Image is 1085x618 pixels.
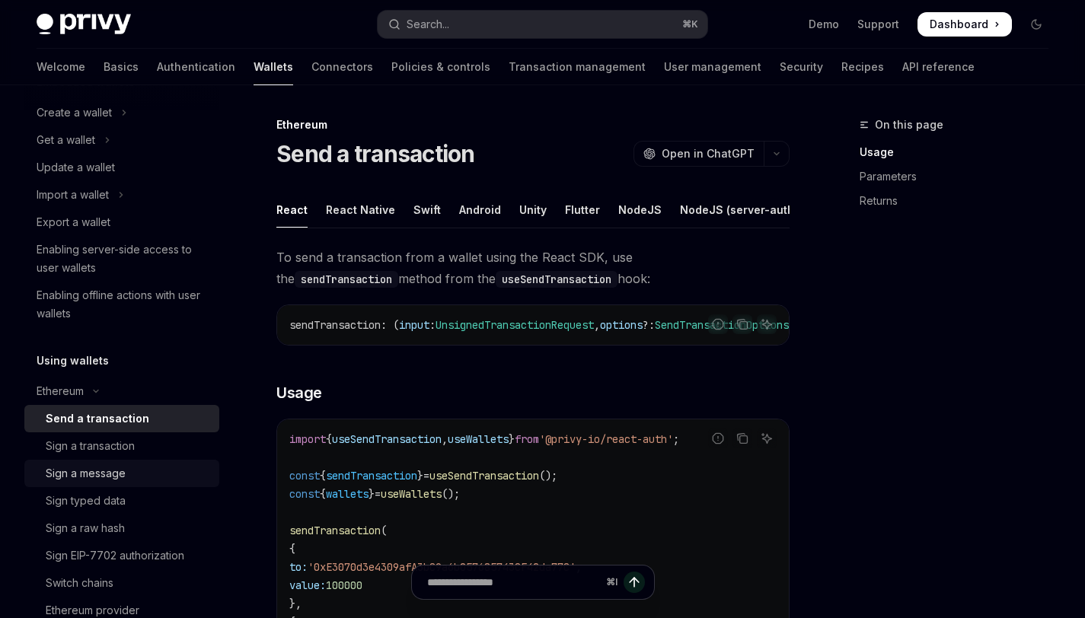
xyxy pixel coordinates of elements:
span: { [320,487,326,501]
span: ; [673,432,679,446]
span: Usage [276,382,322,403]
span: ( [381,524,387,537]
a: Send a transaction [24,405,219,432]
span: = [423,469,429,483]
span: const [289,487,320,501]
div: Import a wallet [37,186,109,204]
button: Toggle Ethereum section [24,377,219,405]
div: Sign a message [46,464,126,483]
a: Welcome [37,49,85,85]
a: Export a wallet [24,209,219,236]
a: Usage [860,140,1061,164]
span: UnsignedTransactionRequest [436,318,594,332]
div: Swift [413,192,441,228]
img: dark logo [37,14,131,35]
a: User management [664,49,761,85]
a: Transaction management [509,49,646,85]
span: to: [289,560,308,574]
a: Enabling server-side access to user wallets [24,236,219,282]
a: Security [780,49,823,85]
span: , [576,560,582,574]
span: useSendTransaction [332,432,442,446]
code: useSendTransaction [496,271,617,288]
span: (); [442,487,460,501]
div: Ethereum [276,117,790,132]
button: Toggle Get a wallet section [24,126,219,154]
span: } [417,469,423,483]
span: '@privy-io/react-auth' [539,432,673,446]
span: , [442,432,448,446]
a: Dashboard [917,12,1012,37]
button: Toggle Create a wallet section [24,99,219,126]
a: Update a wallet [24,154,219,181]
span: : ( [381,318,399,332]
div: NodeJS [618,192,662,228]
span: useWallets [448,432,509,446]
span: '0xE3070d3e4309afA3bC9a6b057685743CF42da77C' [308,560,576,574]
code: sendTransaction [295,271,398,288]
div: Sign a raw hash [46,519,125,537]
span: SendTransactionOptions [655,318,789,332]
a: Parameters [860,164,1061,189]
span: input [399,318,429,332]
a: Basics [104,49,139,85]
a: Switch chains [24,569,219,597]
div: Flutter [565,192,600,228]
span: Open in ChatGPT [662,146,755,161]
a: Authentication [157,49,235,85]
a: Sign typed data [24,487,219,514]
button: Toggle Import a wallet section [24,181,219,209]
span: wallets [326,487,369,501]
span: On this page [875,116,943,134]
a: Sign a message [24,460,219,487]
div: Enabling offline actions with user wallets [37,286,210,323]
div: React [276,192,308,228]
span: sendTransaction [289,524,381,537]
span: = [375,487,381,501]
a: Policies & controls [391,49,490,85]
div: Export a wallet [37,213,110,231]
span: } [509,432,515,446]
a: Recipes [841,49,884,85]
div: Get a wallet [37,131,95,149]
button: Ask AI [757,428,777,448]
a: Enabling offline actions with user wallets [24,282,219,327]
span: { [320,469,326,483]
a: Support [857,17,899,32]
button: Open in ChatGPT [633,141,764,167]
a: Connectors [311,49,373,85]
span: useWallets [381,487,442,501]
div: Create a wallet [37,104,112,122]
div: Sign typed data [46,492,126,510]
span: ⌘ K [682,18,698,30]
h1: Send a transaction [276,140,475,167]
input: Ask a question... [427,565,600,599]
a: API reference [902,49,975,85]
a: Wallets [254,49,293,85]
button: Send message [624,572,645,593]
div: Search... [407,15,449,33]
div: Update a wallet [37,158,115,177]
div: Sign EIP-7702 authorization [46,546,184,565]
div: Unity [519,192,547,228]
button: Ask AI [757,314,777,334]
span: import [289,432,326,446]
span: { [326,432,332,446]
span: useSendTransaction [429,469,539,483]
span: To send a transaction from a wallet using the React SDK, use the method from the hook: [276,247,790,289]
span: const [289,469,320,483]
div: Ethereum [37,382,84,400]
div: NodeJS (server-auth) [680,192,798,228]
button: Report incorrect code [708,428,728,448]
span: (); [539,469,557,483]
a: Sign a raw hash [24,514,219,542]
button: Copy the contents from the code block [732,314,752,334]
button: Toggle dark mode [1024,12,1048,37]
a: Sign EIP-7702 authorization [24,542,219,569]
a: Demo [809,17,839,32]
div: React Native [326,192,395,228]
a: Sign a transaction [24,432,219,460]
span: sendTransaction [326,469,417,483]
span: } [369,487,375,501]
button: Copy the contents from the code block [732,428,752,448]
